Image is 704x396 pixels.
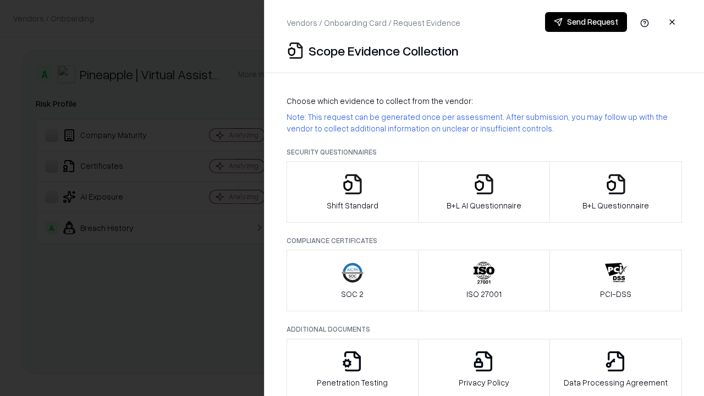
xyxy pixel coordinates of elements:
button: PCI-DSS [549,250,682,311]
p: PCI-DSS [600,288,631,300]
p: Choose which evidence to collect from the vendor: [287,95,682,107]
p: Additional Documents [287,324,682,334]
p: SOC 2 [341,288,364,300]
button: B+L AI Questionnaire [418,161,551,223]
p: Scope Evidence Collection [309,42,459,59]
p: Data Processing Agreement [564,377,668,388]
p: Note: This request can be generated once per assessment. After submission, you may follow up with... [287,111,682,134]
p: Penetration Testing [317,377,388,388]
p: Vendors / Onboarding Card / Request Evidence [287,17,460,29]
button: Send Request [545,12,627,32]
p: Compliance Certificates [287,236,682,245]
button: ISO 27001 [418,250,551,311]
p: Privacy Policy [459,377,509,388]
button: Shift Standard [287,161,419,223]
p: ISO 27001 [466,288,502,300]
button: SOC 2 [287,250,419,311]
p: B+L Questionnaire [582,200,649,211]
p: Security Questionnaires [287,147,682,157]
p: B+L AI Questionnaire [447,200,521,211]
button: B+L Questionnaire [549,161,682,223]
p: Shift Standard [327,200,378,211]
